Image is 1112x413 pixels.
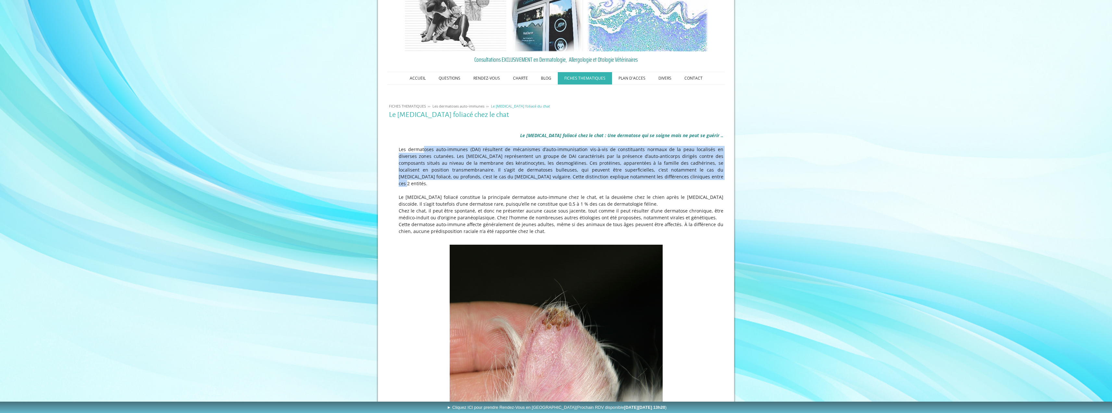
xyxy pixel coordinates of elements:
a: FICHES THEMATIQUES [387,104,428,109]
a: PLAN D'ACCES [612,72,652,84]
a: Les dermatoses auto-immunes [431,104,486,109]
p: Le [MEDICAL_DATA] foliacé constitue la principale dermatose auto-immune chez le chat, et la deuxi... [389,194,723,207]
span: FICHES THEMATIQUES [389,104,426,109]
a: DIVERS [652,72,678,84]
b: [DATE][DATE] 13h20 [624,405,665,410]
span: Les dermatoses auto-immunes [432,104,484,109]
a: BLOG [534,72,558,84]
a: Consultations EXCLUSIVEMENT en Dermatologie, Allergologie et Otologie Vétérinaires [389,55,723,64]
a: CHARTE [506,72,534,84]
a: FICHES THEMATIQUES [558,72,612,84]
p: Cette dermatose auto-immune affecte généralement de jeunes adultes, même si des animaux de tous â... [389,221,723,235]
span: ► Cliquez ICI pour prendre Rendez-Vous en [GEOGRAPHIC_DATA] [447,405,667,410]
a: ACCUEIL [403,72,432,84]
a: QUESTIONS [432,72,467,84]
p: Chez le chat, il peut être spontané, et donc ne présenter aucune cause sous jacente, tout comme i... [389,207,723,221]
span: Le [MEDICAL_DATA] foliacé chez le chat : Une dermatose qui se soigne mais ne peut se guérir .. [520,132,723,138]
h1: Le [MEDICAL_DATA] foliacé chez le chat [389,111,723,119]
span: (Prochain RDV disponible ) [576,405,667,410]
a: CONTACT [678,72,709,84]
a: RENDEZ-VOUS [467,72,506,84]
img: Pemphigus foliacé du chat [450,245,663,405]
a: Le [MEDICAL_DATA] foliacé du chat [489,104,552,109]
span: Le [MEDICAL_DATA] foliacé du chat [491,104,550,109]
p: Les dermatoses auto-immunes (DAI) résultent de mécanismes d’auto-immunisation vis-à-vis de consti... [389,146,723,187]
